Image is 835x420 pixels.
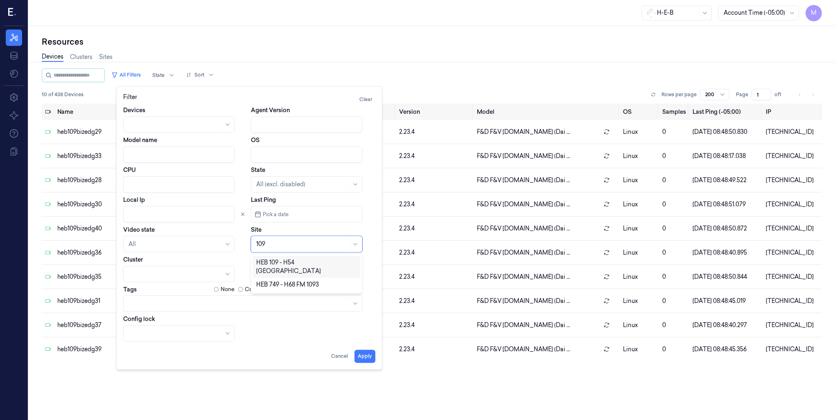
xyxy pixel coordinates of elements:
[766,224,819,233] div: [TECHNICAL_ID]
[123,93,375,106] div: Filter
[766,176,819,185] div: [TECHNICAL_ID]
[662,297,686,305] div: 0
[659,104,689,120] th: Samples
[661,91,697,98] p: Rows per page
[57,345,148,354] div: heb109bizedg39
[693,297,759,305] div: [DATE] 08:48:45.019
[57,224,148,233] div: heb109bizedg40
[766,345,819,354] div: [TECHNICAL_ID]
[623,128,655,136] p: linux
[289,285,318,294] label: Contains all
[256,280,319,289] div: HEB 749 - H68 FM 1093
[477,224,570,233] span: F&D F&V [DOMAIN_NAME] (Dai ...
[477,248,570,257] span: F&D F&V [DOMAIN_NAME] (Dai ...
[766,273,819,281] div: [TECHNICAL_ID]
[251,106,290,114] label: Agent Version
[766,152,819,160] div: [TECHNICAL_ID]
[251,206,362,222] button: Pick a date
[693,128,759,136] div: [DATE] 08:48:50.830
[399,345,470,354] div: 2.23.4
[399,152,470,160] div: 2.23.4
[662,248,686,257] div: 0
[477,152,570,160] span: F&D F&V [DOMAIN_NAME] (Dai ...
[623,176,655,185] p: linux
[477,273,570,281] span: F&D F&V [DOMAIN_NAME] (Dai ...
[693,200,759,209] div: [DATE] 08:48:51.079
[42,91,83,98] span: 10 of 438 Devices
[261,210,289,218] span: Pick a date
[328,350,351,363] button: Cancel
[123,226,155,234] label: Video state
[693,152,759,160] div: [DATE] 08:48:17.038
[693,248,759,257] div: [DATE] 08:48:40.895
[399,224,470,233] div: 2.23.4
[399,176,470,185] div: 2.23.4
[693,176,759,185] div: [DATE] 08:48:49.522
[477,297,570,305] span: F&D F&V [DOMAIN_NAME] (Dai ...
[57,152,148,160] div: heb109bizedg33
[99,53,113,61] a: Sites
[123,106,145,114] label: Devices
[620,104,659,120] th: OS
[123,166,136,174] label: CPU
[662,152,686,160] div: 0
[57,176,148,185] div: heb109bizedg28
[623,200,655,209] p: linux
[399,273,470,281] div: 2.23.4
[396,104,474,120] th: Version
[662,345,686,354] div: 0
[54,104,151,120] th: Name
[399,297,470,305] div: 2.23.4
[689,104,763,120] th: Last Ping (-05:00)
[399,321,470,330] div: 2.23.4
[662,200,686,209] div: 0
[123,255,143,264] label: Cluster
[57,321,148,330] div: heb109bizedg37
[662,273,686,281] div: 0
[354,350,375,363] button: Apply
[329,285,361,294] label: Exact match
[57,200,148,209] div: heb109bizedg30
[623,248,655,257] p: linux
[57,297,148,305] div: heb109bizedg31
[356,93,375,106] button: Clear
[57,248,148,257] div: heb109bizedg36
[774,91,788,98] span: of 1
[123,136,157,144] label: Model name
[251,196,276,204] label: Last Ping
[693,321,759,330] div: [DATE] 08:48:40.297
[477,321,570,330] span: F&D F&V [DOMAIN_NAME] (Dai ...
[623,345,655,354] p: linux
[256,258,357,275] div: HEB 109 - H54 [GEOGRAPHIC_DATA]
[108,68,144,81] button: All Filters
[693,273,759,281] div: [DATE] 08:48:50.844
[623,297,655,305] p: linux
[251,226,262,234] label: Site
[806,5,822,21] button: M
[399,200,470,209] div: 2.23.4
[221,285,235,294] label: None
[123,287,137,292] label: Tags
[693,224,759,233] div: [DATE] 08:48:50.872
[662,224,686,233] div: 0
[766,297,819,305] div: [TECHNICAL_ID]
[766,248,819,257] div: [TECHNICAL_ID]
[399,248,470,257] div: 2.23.4
[42,52,63,62] a: Devices
[477,200,570,209] span: F&D F&V [DOMAIN_NAME] (Dai ...
[477,128,570,136] span: F&D F&V [DOMAIN_NAME] (Dai ...
[477,345,570,354] span: F&D F&V [DOMAIN_NAME] (Dai ...
[794,89,819,100] nav: pagination
[766,200,819,209] div: [TECHNICAL_ID]
[763,104,822,120] th: IP
[766,128,819,136] div: [TECHNICAL_ID]
[251,136,260,144] label: OS
[399,128,470,136] div: 2.23.4
[623,224,655,233] p: linux
[693,345,759,354] div: [DATE] 08:48:45.356
[70,53,93,61] a: Clusters
[662,176,686,185] div: 0
[123,196,145,204] label: Local Ip
[245,285,278,294] label: Contains any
